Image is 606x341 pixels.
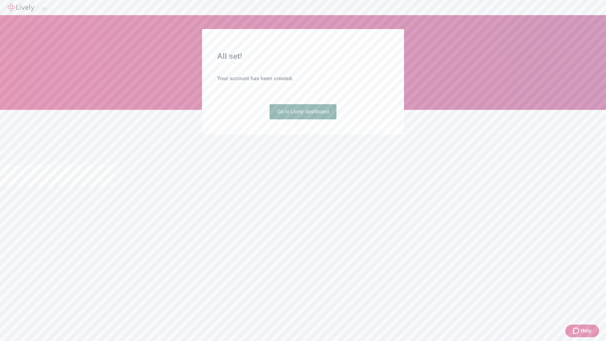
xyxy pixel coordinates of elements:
[217,75,389,82] h4: Your account has been created.
[580,327,591,335] span: Help
[565,325,599,337] button: Zendesk support iconHelp
[8,4,34,11] img: Lively
[573,327,580,335] svg: Zendesk support icon
[270,104,337,119] a: Go to Lively dashboard
[42,8,47,10] button: Log out
[217,51,389,62] h2: All set!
